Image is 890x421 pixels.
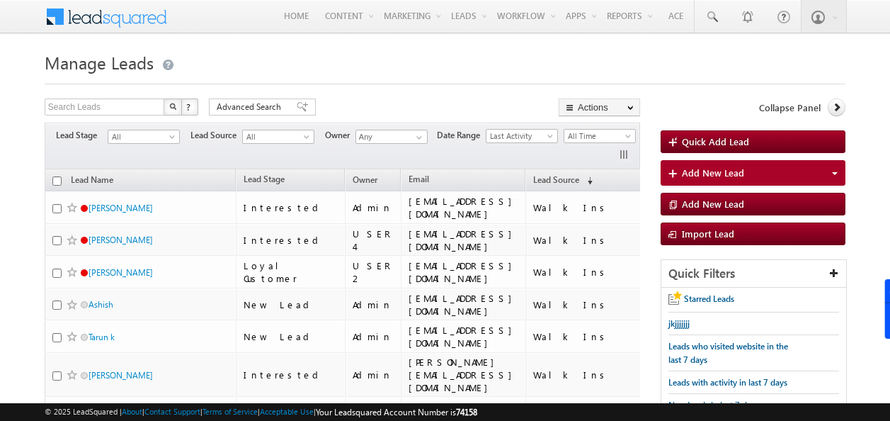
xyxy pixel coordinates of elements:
span: Lead Source [533,174,579,185]
div: USER 4 [353,228,394,253]
span: © 2025 LeadSquared | | | | | [45,405,477,419]
a: Lead Name [64,172,120,191]
span: New Leads in last 7 days [668,400,759,410]
a: [PERSON_NAME] [89,235,153,245]
span: Advanced Search [217,101,285,113]
span: Lead Stage [244,174,285,184]
div: Interested [244,234,339,247]
span: Last Activity [486,130,554,142]
span: Lead Source [190,129,242,142]
button: Actions [559,99,640,116]
div: New Lead [244,298,339,311]
span: (sorted descending) [581,175,593,186]
input: Type to Search [355,130,428,144]
div: Admin [353,330,394,343]
span: 74158 [456,407,477,417]
div: Walk Ins [533,201,643,214]
div: Interested [244,201,339,214]
a: Terms of Service [202,407,258,416]
div: Walk Ins [533,330,643,343]
div: Interested [244,369,339,381]
a: Contact Support [144,407,200,416]
span: Starred Leads [684,293,734,304]
div: Loyal Customer [244,259,339,285]
a: Ashish [89,299,113,310]
span: Owner [353,174,377,185]
div: New Lead [244,330,339,343]
div: Admin [353,298,394,311]
span: Manage Leads [45,51,154,74]
a: All [108,130,180,144]
a: Last Activity [486,129,558,143]
a: [PERSON_NAME] [89,267,153,278]
div: USER 2 [353,259,394,285]
a: All [242,130,314,144]
span: ? [186,101,193,113]
div: Walk Ins [533,369,643,381]
a: All Time [564,129,636,143]
a: About [122,407,142,416]
div: Walk Ins [533,298,643,311]
div: Walk Ins [533,234,643,247]
div: [EMAIL_ADDRESS][DOMAIN_NAME] [409,259,519,285]
button: ? [181,99,198,116]
img: Search [169,103,176,110]
a: [PERSON_NAME] [89,203,153,213]
span: Quick Add Lead [682,135,749,147]
div: [EMAIL_ADDRESS][DOMAIN_NAME] [409,324,519,349]
span: Collapse Panel [759,101,821,114]
span: All Time [564,130,632,142]
div: Admin [353,369,394,381]
div: [EMAIL_ADDRESS][DOMAIN_NAME] [409,228,519,253]
span: Leads with activity in last 7 days [668,377,787,388]
div: Walk Ins [533,266,643,279]
span: Leads who visited website in the last 7 days [668,341,788,365]
div: [EMAIL_ADDRESS][DOMAIN_NAME] [409,195,519,220]
div: Admin [353,201,394,214]
a: Email [401,172,436,190]
a: Lead Source (sorted descending) [526,172,600,190]
a: Show All Items [409,130,426,145]
a: Tarun k [89,332,115,342]
a: [PERSON_NAME] [89,370,153,381]
div: [EMAIL_ADDRESS][DOMAIN_NAME] [409,292,519,318]
span: Lead Stage [56,129,108,142]
span: Email [409,174,429,184]
input: Check all records [52,176,62,186]
span: jkjjjjjjj [668,318,690,329]
span: Owner [325,129,355,142]
span: Add New Lead [682,167,744,179]
a: Acceptable Use [260,407,314,416]
span: Your Leadsquared Account Number is [316,407,477,417]
span: All [108,130,176,143]
span: All [243,130,310,143]
span: Date Range [437,129,486,142]
a: Lead Stage [236,172,292,190]
div: Quick Filters [661,260,846,288]
span: Add New Lead [682,198,744,210]
div: [PERSON_NAME][EMAIL_ADDRESS][DOMAIN_NAME] [409,356,519,394]
span: Import Lead [682,228,734,240]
